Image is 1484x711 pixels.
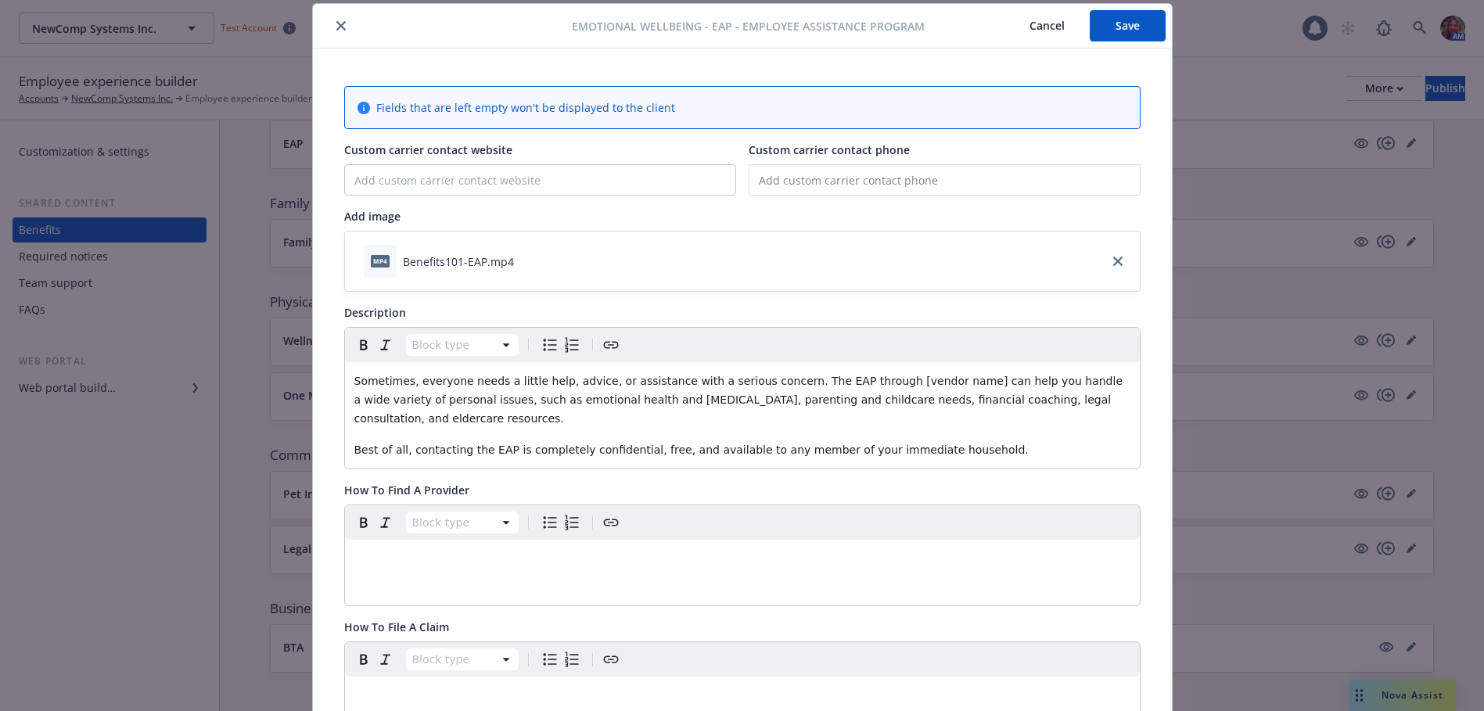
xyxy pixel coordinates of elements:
div: editable markdown [345,540,1140,577]
button: Numbered list [561,512,583,533]
button: Block type [406,334,519,356]
span: Custom carrier contact website [344,142,512,157]
span: Add image [344,209,401,224]
span: Best of all, contacting the EAP is completely confidential, free, and available to any member of ... [354,443,1029,456]
input: Add custom carrier contact website [345,165,735,195]
div: toggle group [539,334,583,356]
a: close [1109,252,1127,271]
button: Bold [353,334,375,356]
span: How To Find A Provider [344,483,469,497]
button: Italic [375,334,397,356]
button: Bold [353,512,375,533]
input: Add custom carrier contact phone [749,164,1141,196]
span: Sometimes, everyone needs a little help, advice, or assistance with a serious concern. The EAP th... [354,375,1126,425]
button: Save [1090,10,1166,41]
button: Bold [353,648,375,670]
button: Italic [375,512,397,533]
span: Emotional Wellbeing - EAP - Employee Assistance Program [572,18,925,34]
button: Numbered list [561,334,583,356]
div: editable markdown [345,362,1140,469]
button: Bulleted list [539,648,561,670]
button: Block type [406,648,519,670]
span: Custom carrier contact phone [749,142,910,157]
button: Create link [600,648,622,670]
div: Benefits101-EAP.mp4 [403,253,514,270]
button: close [332,16,350,35]
span: Fields that are left empty won't be displayed to the client [376,99,675,116]
button: Numbered list [561,648,583,670]
button: Block type [406,512,519,533]
button: Create link [600,334,622,356]
span: mp4 [371,255,390,267]
button: Cancel [1004,10,1090,41]
button: Italic [375,648,397,670]
div: toggle group [539,648,583,670]
span: Description [344,305,406,320]
button: download file [520,253,533,270]
div: toggle group [539,512,583,533]
span: How To File A Claim [344,619,449,634]
button: Bulleted list [539,512,561,533]
button: Bulleted list [539,334,561,356]
button: Create link [600,512,622,533]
